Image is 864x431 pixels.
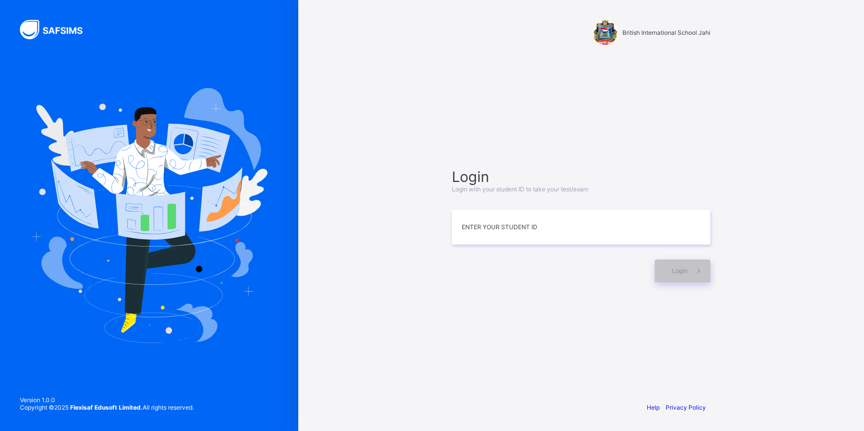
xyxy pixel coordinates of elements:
[31,88,267,343] img: Hero Image
[20,404,194,411] span: Copyright © 2025 All rights reserved.
[622,29,710,36] span: British International School Jahi
[20,396,194,404] span: Version 1.0.0
[647,404,660,411] a: Help
[672,267,688,274] span: Login
[452,168,710,185] span: Login
[452,185,588,193] span: Login with your student ID to take your test/exam
[666,404,706,411] a: Privacy Policy
[70,404,143,411] strong: Flexisaf Edusoft Limited.
[20,20,94,39] img: SAFSIMS Logo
